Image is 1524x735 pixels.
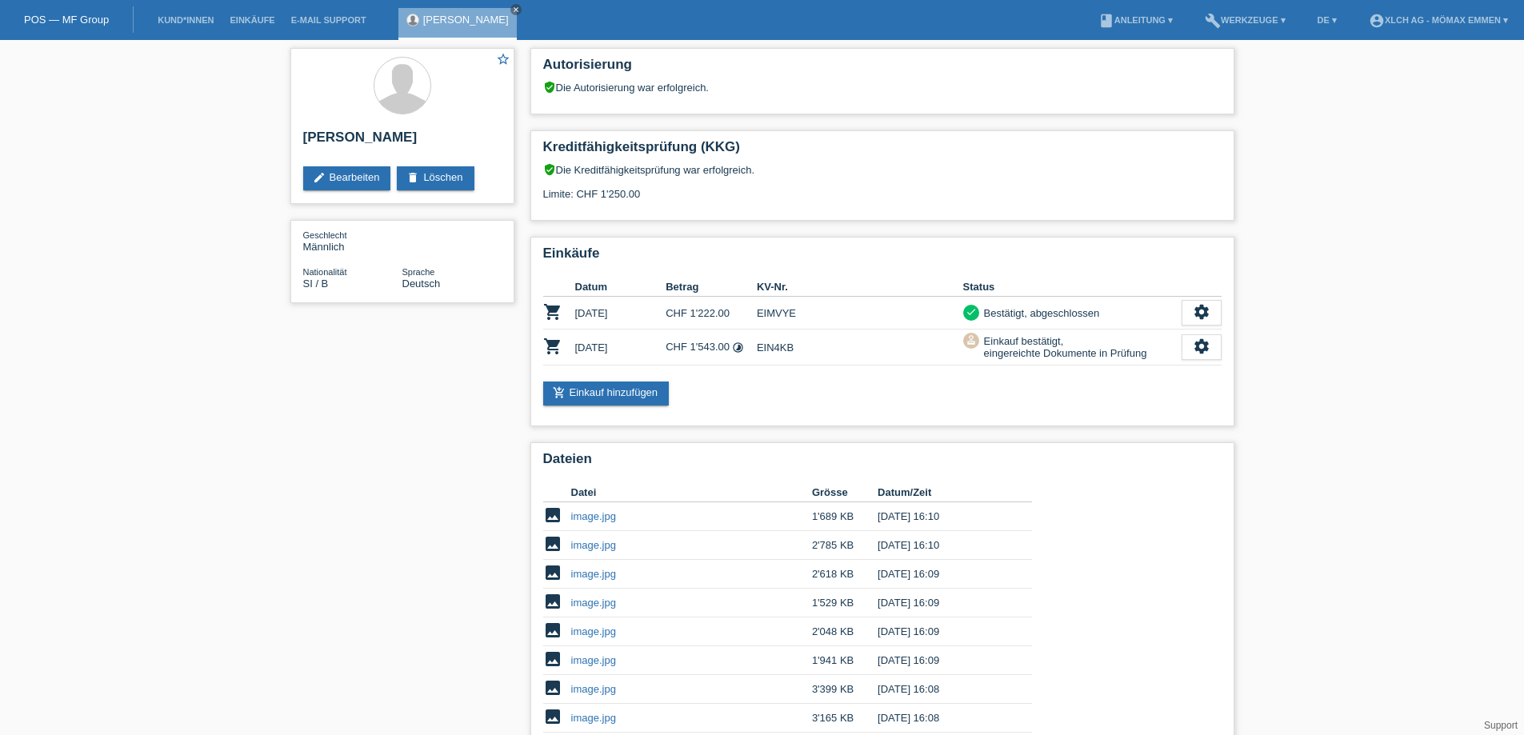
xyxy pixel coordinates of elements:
td: 1'941 KB [812,646,878,675]
span: Geschlecht [303,230,347,240]
a: Einkäufe [222,15,282,25]
i: POSP00012490 [543,302,562,322]
span: Nationalität [303,267,347,277]
i: delete [406,171,419,184]
i: image [543,592,562,611]
i: edit [313,171,326,184]
i: image [543,678,562,697]
i: star_border [496,52,510,66]
i: account_circle [1369,13,1385,29]
div: Männlich [303,229,402,253]
a: E-Mail Support [283,15,374,25]
a: bookAnleitung ▾ [1090,15,1181,25]
th: KV-Nr. [757,278,963,297]
td: [DATE] 16:08 [878,675,1009,704]
th: Status [963,278,1182,297]
td: [DATE] 16:08 [878,704,1009,733]
th: Datum/Zeit [878,483,1009,502]
i: verified_user [543,81,556,94]
a: image.jpg [571,568,616,580]
a: deleteLöschen [397,166,474,190]
th: Datei [571,483,812,502]
td: [DATE] [575,297,666,330]
td: [DATE] 16:09 [878,646,1009,675]
td: [DATE] 16:09 [878,589,1009,617]
i: verified_user [543,163,556,176]
span: Deutsch [402,278,441,290]
a: image.jpg [571,625,616,637]
td: 2'048 KB [812,617,878,646]
i: image [543,707,562,726]
a: Kund*innen [150,15,222,25]
th: Grösse [812,483,878,502]
td: 2'785 KB [812,531,878,560]
td: 2'618 KB [812,560,878,589]
th: Betrag [666,278,757,297]
a: image.jpg [571,510,616,522]
a: account_circleXLCH AG - Mömax Emmen ▾ [1361,15,1516,25]
i: close [512,6,520,14]
td: 3'165 KB [812,704,878,733]
i: approval [966,334,977,346]
i: check [966,306,977,318]
td: CHF 1'222.00 [666,297,757,330]
td: EIN4KB [757,330,963,366]
a: editBearbeiten [303,166,391,190]
a: POS — MF Group [24,14,109,26]
td: [DATE] 16:10 [878,531,1009,560]
td: [DATE] 16:09 [878,617,1009,646]
i: add_shopping_cart [553,386,566,399]
td: [DATE] 16:09 [878,560,1009,589]
a: star_border [496,52,510,69]
i: image [543,534,562,553]
a: add_shopping_cartEinkauf hinzufügen [543,381,670,405]
div: Die Autorisierung war erfolgreich. [543,81,1222,94]
td: [DATE] 16:10 [878,502,1009,531]
a: DE ▾ [1310,15,1345,25]
i: POSP00028614 [543,337,562,356]
span: Slowenien / B / 10.04.2013 [303,278,329,290]
a: image.jpg [571,539,616,551]
i: book [1098,13,1114,29]
a: [PERSON_NAME] [423,14,509,26]
i: image [543,563,562,582]
td: 1'689 KB [812,502,878,531]
h2: [PERSON_NAME] [303,130,502,154]
span: Sprache [402,267,435,277]
i: Fixe Raten - Zinsübernahme durch Kunde (12 Raten) [732,342,744,354]
div: Die Kreditfähigkeitsprüfung war erfolgreich. Limite: CHF 1'250.00 [543,163,1222,212]
a: buildWerkzeuge ▾ [1197,15,1294,25]
a: image.jpg [571,712,616,724]
h2: Autorisierung [543,57,1222,81]
a: image.jpg [571,597,616,609]
td: CHF 1'543.00 [666,330,757,366]
h2: Dateien [543,451,1222,475]
a: image.jpg [571,683,616,695]
a: close [510,4,522,15]
td: 1'529 KB [812,589,878,617]
div: Einkauf bestätigt, eingereichte Dokumente in Prüfung [979,333,1147,362]
i: image [543,621,562,640]
i: settings [1193,338,1210,355]
div: Bestätigt, abgeschlossen [979,305,1100,322]
a: Support [1484,720,1518,731]
a: image.jpg [571,654,616,666]
i: settings [1193,303,1210,321]
td: [DATE] [575,330,666,366]
td: 3'399 KB [812,675,878,704]
h2: Kreditfähigkeitsprüfung (KKG) [543,139,1222,163]
th: Datum [575,278,666,297]
td: EIMVYE [757,297,963,330]
i: build [1205,13,1221,29]
i: image [543,505,562,525]
h2: Einkäufe [543,246,1222,270]
i: image [543,649,562,669]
